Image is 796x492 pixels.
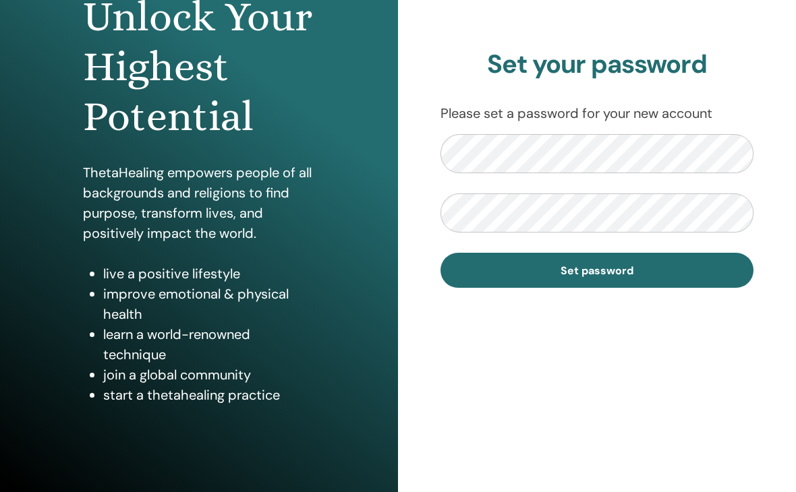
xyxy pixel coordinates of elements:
[103,365,314,385] li: join a global community
[440,253,754,288] button: Set password
[440,49,754,80] h2: Set your password
[103,385,314,405] li: start a thetahealing practice
[561,264,633,278] span: Set password
[440,103,754,123] p: Please set a password for your new account
[103,264,314,284] li: live a positive lifestyle
[83,162,314,243] p: ThetaHealing empowers people of all backgrounds and religions to find purpose, transform lives, a...
[103,324,314,365] li: learn a world-renowned technique
[103,284,314,324] li: improve emotional & physical health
